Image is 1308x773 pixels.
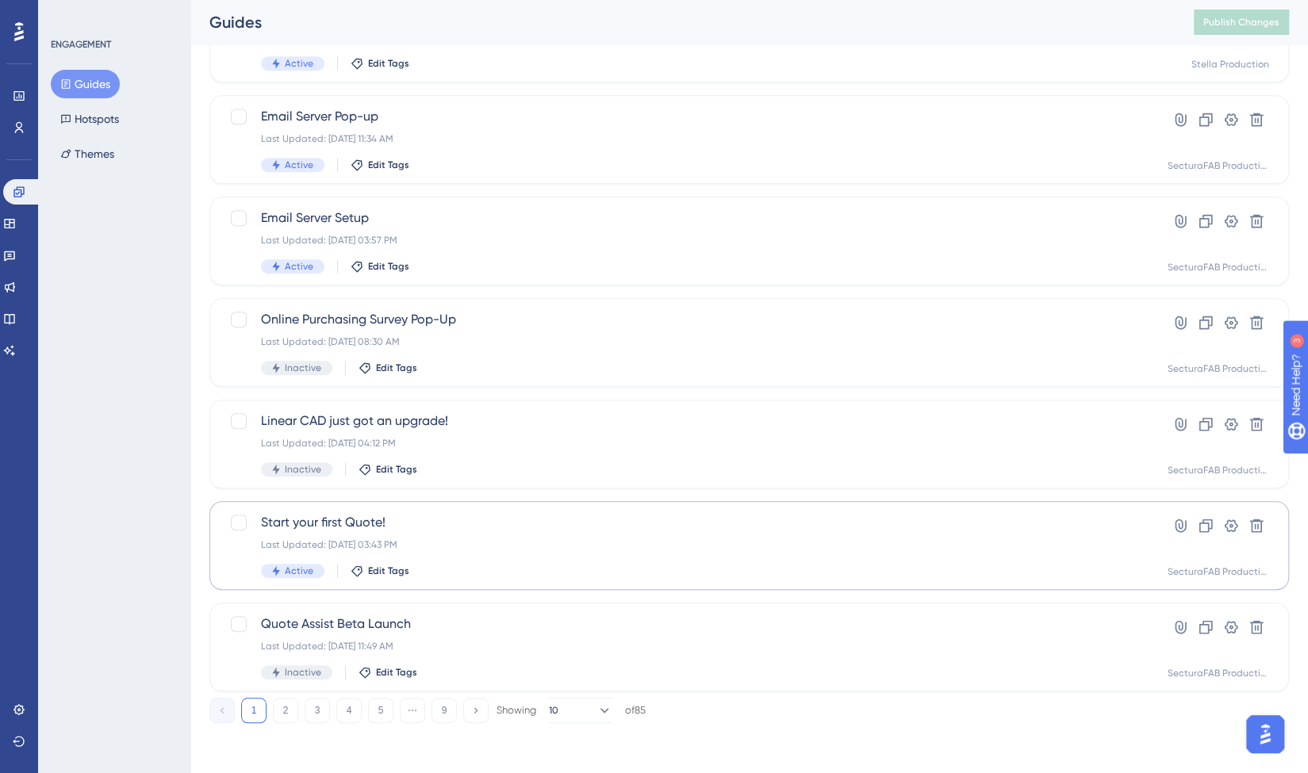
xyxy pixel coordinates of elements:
span: Edit Tags [368,260,409,273]
span: Edit Tags [376,666,417,679]
div: Last Updated: [DATE] 11:49 AM [261,640,1110,652]
div: SecturaFAB Production [1168,261,1269,274]
span: Edit Tags [376,362,417,374]
span: Edit Tags [368,57,409,70]
button: Guides [51,70,120,98]
div: SecturaFAB Production [1168,667,1269,679]
button: 1 [241,698,267,723]
span: Inactive [285,362,321,374]
div: SecturaFAB Production [1168,362,1269,375]
button: ⋯ [400,698,425,723]
button: Edit Tags [351,57,409,70]
div: Last Updated: [DATE] 08:30 AM [261,335,1110,348]
iframe: UserGuiding AI Assistant Launcher [1241,710,1289,758]
div: Last Updated: [DATE] 03:43 PM [261,538,1110,551]
span: Quote Assist Beta Launch [261,614,1110,633]
span: Email Server Pop-up [261,107,1110,126]
button: Edit Tags [359,463,417,476]
button: Themes [51,140,124,168]
span: Need Help? [37,4,99,23]
div: SecturaFAB Production [1168,565,1269,578]
div: ENGAGEMENT [51,38,111,51]
div: Last Updated: [DATE] 04:12 PM [261,437,1110,450]
span: Active [285,564,313,577]
button: 10 [549,698,612,723]
div: Showing [497,703,536,718]
button: Edit Tags [351,260,409,273]
div: of 85 [625,703,646,718]
span: Email Server Setup [261,209,1110,228]
div: SecturaFAB Production [1168,464,1269,476]
span: Inactive [285,463,321,476]
span: Active [285,260,313,273]
span: Edit Tags [368,159,409,171]
span: Active [285,57,313,70]
button: 5 [368,698,393,723]
button: Edit Tags [359,362,417,374]
div: 3 [110,8,115,21]
button: 4 [336,698,362,723]
span: Inactive [285,666,321,679]
div: Last Updated: [DATE] 11:34 AM [261,132,1110,145]
button: Edit Tags [359,666,417,679]
div: Guides [209,11,1154,33]
span: Linear CAD just got an upgrade! [261,411,1110,431]
button: 2 [273,698,298,723]
button: Edit Tags [351,159,409,171]
button: Edit Tags [351,564,409,577]
span: Active [285,159,313,171]
span: Publish Changes [1203,16,1279,29]
div: SecturaFAB Production [1168,159,1269,172]
button: Publish Changes [1194,10,1289,35]
div: Stella Production [1191,58,1269,71]
span: 10 [549,704,558,717]
span: Edit Tags [376,463,417,476]
div: Last Updated: [DATE] 03:57 PM [261,234,1110,247]
button: 3 [305,698,330,723]
button: 9 [432,698,457,723]
span: Edit Tags [368,564,409,577]
span: Online Purchasing Survey Pop-Up [261,310,1110,329]
button: Hotspots [51,105,128,133]
span: Start your first Quote! [261,513,1110,532]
